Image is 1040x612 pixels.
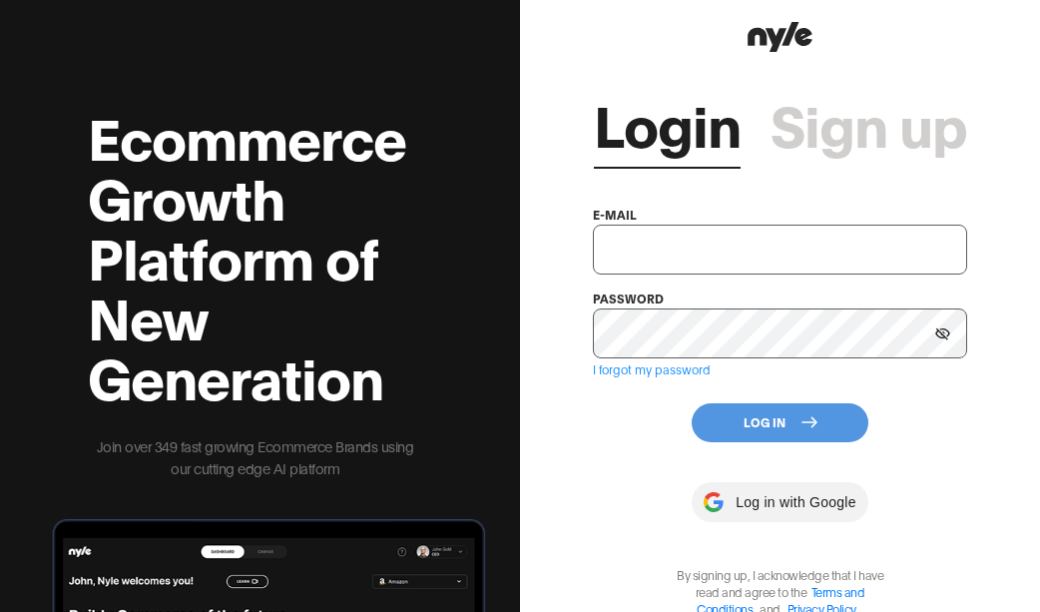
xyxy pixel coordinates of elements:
[692,482,867,522] button: Log in with Google
[771,93,967,153] a: Sign up
[88,106,422,405] h2: Ecommerce Growth Platform of New Generation
[593,207,637,222] label: e-mail
[593,291,664,306] label: password
[692,403,868,442] button: Log In
[594,93,741,153] a: Login
[593,361,711,376] a: I forgot my password
[88,435,422,479] p: Join over 349 fast growing Ecommerce Brands using our cutting edge AI platform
